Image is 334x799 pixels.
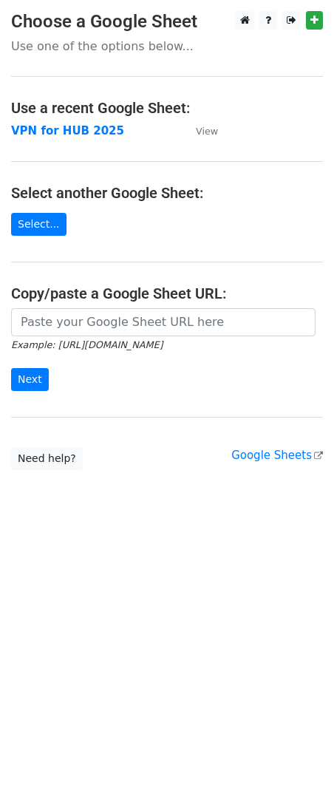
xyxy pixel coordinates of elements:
h3: Choose a Google Sheet [11,11,323,33]
h4: Use a recent Google Sheet: [11,99,323,117]
a: VPN for HUB 2025 [11,124,124,137]
a: Select... [11,213,67,236]
h4: Select another Google Sheet: [11,184,323,202]
small: View [196,126,218,137]
p: Use one of the options below... [11,38,323,54]
input: Paste your Google Sheet URL here [11,308,316,336]
input: Next [11,368,49,391]
h4: Copy/paste a Google Sheet URL: [11,285,323,302]
a: Google Sheets [231,449,323,462]
iframe: Chat Widget [260,728,334,799]
a: View [181,124,218,137]
a: Need help? [11,447,83,470]
small: Example: [URL][DOMAIN_NAME] [11,339,163,350]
